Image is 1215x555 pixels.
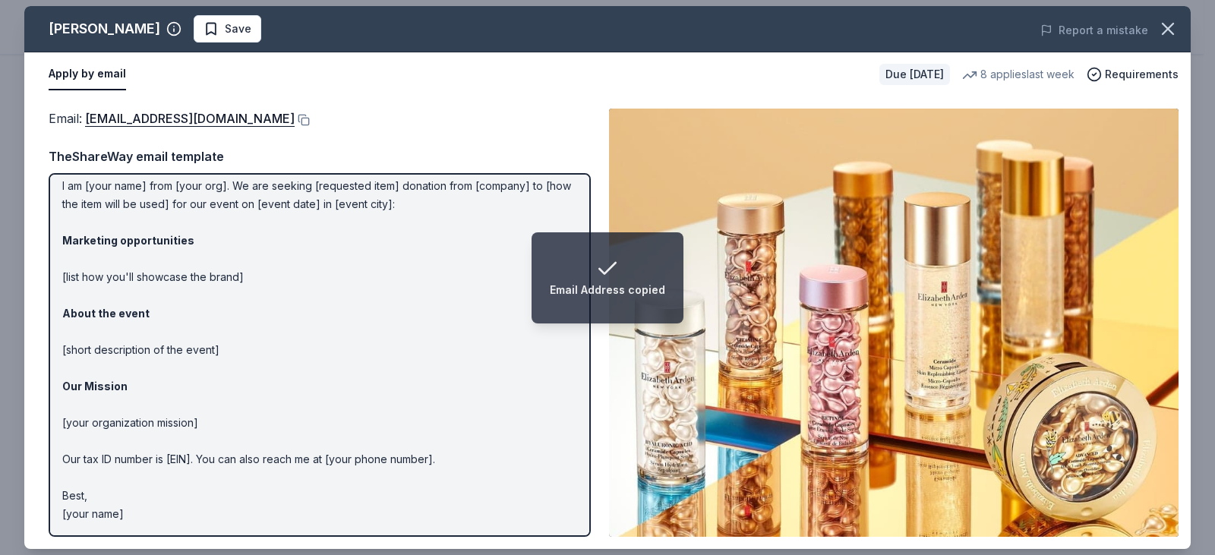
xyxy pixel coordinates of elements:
[62,140,577,523] p: Hi [name/there], I am [your name] from [your org]. We are seeking [requested item] donation from ...
[62,234,194,247] strong: Marketing opportunities
[1040,21,1148,39] button: Report a mistake
[49,147,591,166] div: TheShareWay email template
[225,20,251,38] span: Save
[194,15,261,43] button: Save
[962,65,1075,84] div: 8 applies last week
[49,17,160,41] div: [PERSON_NAME]
[609,109,1179,537] img: Image for Elizabeth Arden
[550,281,665,299] div: Email Address copied
[49,111,295,126] span: Email :
[62,307,150,320] strong: About the event
[1105,65,1179,84] span: Requirements
[85,109,295,128] a: [EMAIL_ADDRESS][DOMAIN_NAME]
[1087,65,1179,84] button: Requirements
[49,58,126,90] button: Apply by email
[879,64,950,85] div: Due [DATE]
[62,380,128,393] strong: Our Mission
